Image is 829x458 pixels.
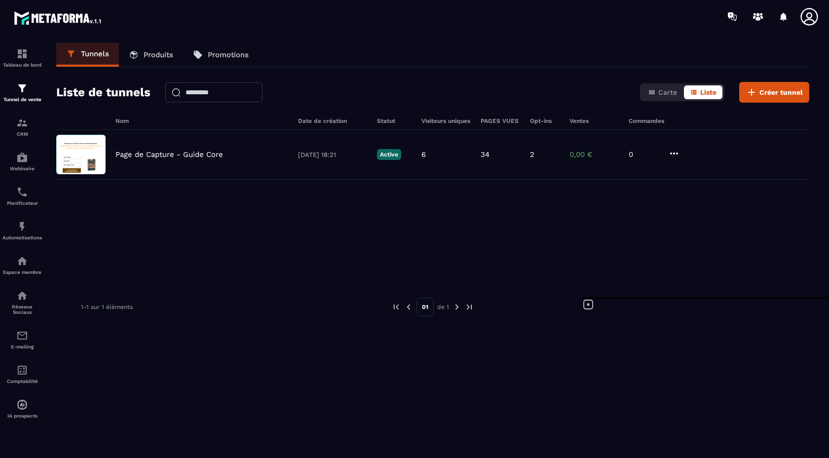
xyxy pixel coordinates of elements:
[16,330,28,342] img: email
[2,166,42,171] p: Webinaire
[56,135,106,174] img: image
[2,144,42,179] a: automationsautomationsWebinaire
[16,82,28,94] img: formation
[452,303,461,311] img: next
[16,255,28,267] img: automations
[530,150,534,159] p: 2
[16,186,28,198] img: scheduler
[2,269,42,275] p: Espace membre
[2,379,42,384] p: Comptabilité
[629,117,664,124] h6: Commandes
[2,131,42,137] p: CRM
[437,303,449,311] p: de 1
[81,304,133,310] p: 1-1 sur 1 éléments
[14,9,103,27] img: logo
[481,150,490,159] p: 34
[700,88,716,96] span: Liste
[56,43,119,67] a: Tunnels
[2,179,42,213] a: schedulerschedulerPlanificateur
[2,248,42,282] a: automationsautomationsEspace membre
[119,43,183,67] a: Produits
[2,413,42,419] p: IA prospects
[481,117,520,124] h6: PAGES VUES
[2,40,42,75] a: formationformationTableau de bord
[16,117,28,129] img: formation
[16,152,28,163] img: automations
[115,150,223,159] p: Page de Capture - Guide Core
[2,110,42,144] a: formationformationCRM
[183,43,259,67] a: Promotions
[115,117,288,124] h6: Nom
[569,117,619,124] h6: Ventes
[642,85,683,99] button: Carte
[739,82,809,103] button: Créer tunnel
[144,50,173,59] p: Produits
[2,304,42,315] p: Réseaux Sociaux
[16,364,28,376] img: accountant
[392,303,401,311] img: prev
[208,50,249,59] p: Promotions
[530,117,560,124] h6: Opt-ins
[2,235,42,240] p: Automatisations
[2,357,42,391] a: accountantaccountantComptabilité
[759,87,803,97] span: Créer tunnel
[404,303,413,311] img: prev
[81,49,109,58] p: Tunnels
[2,62,42,68] p: Tableau de bord
[298,117,367,124] h6: Date de création
[16,290,28,302] img: social-network
[298,151,367,158] p: [DATE] 18:21
[2,200,42,206] p: Planificateur
[465,303,474,311] img: next
[56,82,151,102] h2: Liste de tunnels
[16,48,28,60] img: formation
[658,88,677,96] span: Carte
[16,221,28,232] img: automations
[377,117,412,124] h6: Statut
[2,97,42,102] p: Tunnel de vente
[684,85,722,99] button: Liste
[569,150,619,159] p: 0,00 €
[16,399,28,411] img: automations
[629,150,658,159] p: 0
[421,117,471,124] h6: Visiteurs uniques
[2,282,42,322] a: social-networksocial-networkRéseaux Sociaux
[2,75,42,110] a: formationformationTunnel de vente
[421,150,426,159] p: 6
[416,298,434,316] p: 01
[2,344,42,349] p: E-mailing
[2,213,42,248] a: automationsautomationsAutomatisations
[2,322,42,357] a: emailemailE-mailing
[377,149,401,160] p: Active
